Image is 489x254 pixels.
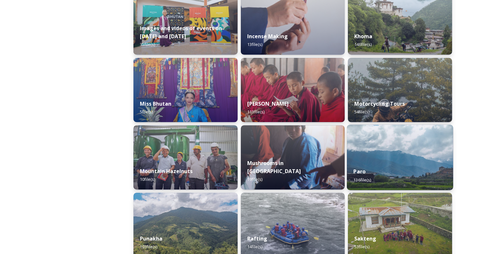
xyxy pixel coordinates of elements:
strong: Paro [354,168,366,175]
img: Miss%2520Bhutan%2520Tashi%2520Choden%25205.jpg [133,58,238,122]
span: 19 file(s) [247,176,262,182]
img: WattBryan-20170720-0740-P50.jpg [133,125,238,189]
img: _SCH7798.jpg [241,125,345,189]
strong: Incense Making [247,33,288,40]
span: 54 file(s) [354,109,369,115]
span: 53 file(s) [354,244,369,250]
span: 113 file(s) [247,109,265,115]
strong: Khoma [354,33,372,40]
span: 103 file(s) [140,244,157,250]
span: 136 file(s) [354,177,371,182]
strong: Rafting [247,235,267,242]
strong: Images and videos of events on [DATE] and [DATE] [140,25,222,40]
img: By%2520Leewang%2520Tobgay%252C%2520President%252C%2520The%2520Badgers%2520Motorcycle%2520Club%252... [348,58,452,122]
strong: Miss Bhutan [140,100,171,107]
span: 13 file(s) [247,41,262,47]
span: 35 file(s) [140,41,155,47]
span: 10 file(s) [140,176,155,182]
strong: Mushrooms in [GEOGRAPHIC_DATA] [247,160,301,175]
span: 146 file(s) [354,41,372,47]
span: 14 file(s) [247,244,262,250]
strong: Motorcycling Tours [354,100,404,107]
strong: Punakha [140,235,162,242]
strong: [PERSON_NAME] [247,100,289,107]
span: 5 file(s) [140,109,153,115]
img: Mongar%2520and%2520Dametshi%2520110723%2520by%2520Amp%2520Sripimanwat-9.jpg [241,58,345,122]
strong: Mountain Hazelnuts [140,168,193,175]
strong: Sakteng [354,235,376,242]
img: Paro%2520050723%2520by%2520Amp%2520Sripimanwat-20.jpg [347,125,453,190]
